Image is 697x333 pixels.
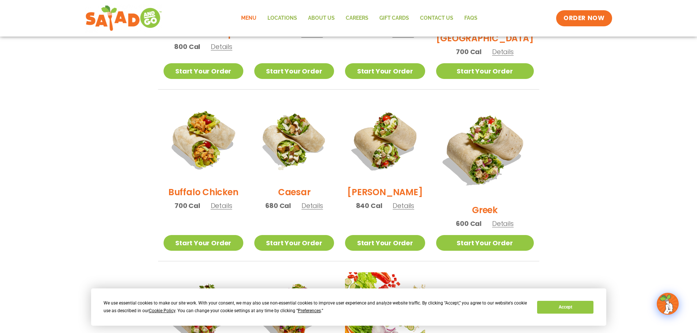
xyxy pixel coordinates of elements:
span: Details [492,47,514,56]
a: ORDER NOW [556,10,612,26]
h2: [PERSON_NAME] [347,186,423,198]
a: Start Your Order [254,63,334,79]
div: Cookie Consent Prompt [91,288,606,326]
h2: Caesar [278,186,311,198]
a: Start Your Order [436,63,534,79]
span: ORDER NOW [563,14,604,23]
a: Menu [236,10,262,27]
span: 600 Cal [456,219,481,228]
span: 700 Cal [456,47,481,57]
img: Product photo for Cobb Wrap [345,101,425,180]
a: About Us [303,10,340,27]
div: We use essential cookies to make our site work. With your consent, we may also use non-essential ... [104,299,528,315]
img: Product photo for Greek Wrap [436,101,534,198]
img: new-SAG-logo-768×292 [85,4,162,33]
a: Start Your Order [164,235,243,251]
h2: [GEOGRAPHIC_DATA] [436,32,534,45]
h2: Greek [472,204,498,216]
a: Contact Us [415,10,459,27]
span: 680 Cal [265,201,291,211]
img: Product photo for Buffalo Chicken Wrap [164,101,243,180]
a: Start Your Order [254,235,334,251]
a: Start Your Order [345,63,425,79]
span: Preferences [298,308,321,313]
span: Details [393,201,414,210]
button: Accept [537,301,593,314]
nav: Menu [236,10,483,27]
img: wpChatIcon [657,294,678,314]
span: Details [492,219,514,228]
a: Start Your Order [345,235,425,251]
span: Cookie Policy [149,308,175,313]
img: Product photo for Caesar Wrap [254,101,334,180]
span: Details [211,42,232,51]
span: 700 Cal [175,201,200,211]
a: FAQs [459,10,483,27]
a: Start Your Order [164,63,243,79]
a: Start Your Order [436,235,534,251]
span: Details [211,201,232,210]
span: Details [301,201,323,210]
span: 840 Cal [356,201,382,211]
a: GIFT CARDS [374,10,415,27]
h2: Buffalo Chicken [168,186,238,198]
span: 800 Cal [174,42,200,52]
a: Careers [340,10,374,27]
a: Locations [262,10,303,27]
